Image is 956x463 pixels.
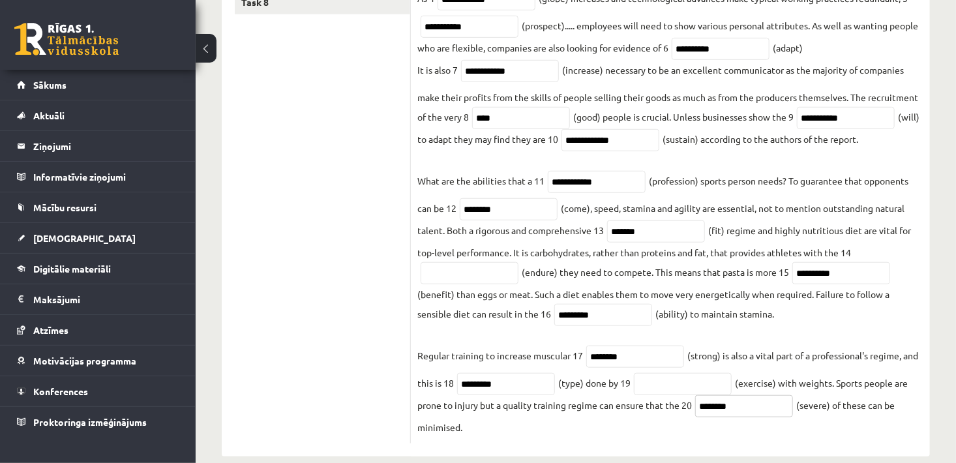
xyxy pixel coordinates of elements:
p: What are the abilities that a 11 [417,151,545,190]
legend: Maksājumi [33,284,179,314]
a: Informatīvie ziņojumi [17,162,179,192]
span: Motivācijas programma [33,355,136,366]
span: Aktuāli [33,110,65,121]
a: Aktuāli [17,100,179,130]
legend: Informatīvie ziņojumi [33,162,179,192]
legend: Ziņojumi [33,131,179,161]
span: Digitālie materiāli [33,263,111,275]
a: Proktoringa izmēģinājums [17,407,179,437]
span: [DEMOGRAPHIC_DATA] [33,232,136,244]
span: Sākums [33,79,67,91]
span: Atzīmes [33,324,68,336]
a: Digitālie materiāli [17,254,179,284]
span: Mācību resursi [33,202,97,213]
span: Proktoringa izmēģinājums [33,416,147,428]
a: Mācību resursi [17,192,179,222]
a: Konferences [17,376,179,406]
a: [DEMOGRAPHIC_DATA] [17,223,179,253]
a: Motivācijas programma [17,346,179,376]
p: It is also 7 [417,60,458,80]
span: Konferences [33,385,88,397]
a: Rīgas 1. Tālmācības vidusskola [14,23,119,55]
a: Ziņojumi [17,131,179,161]
p: Regular training to increase muscular 17 [417,326,583,365]
a: Atzīmes [17,315,179,345]
a: Maksājumi [17,284,179,314]
a: Sākums [17,70,179,100]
